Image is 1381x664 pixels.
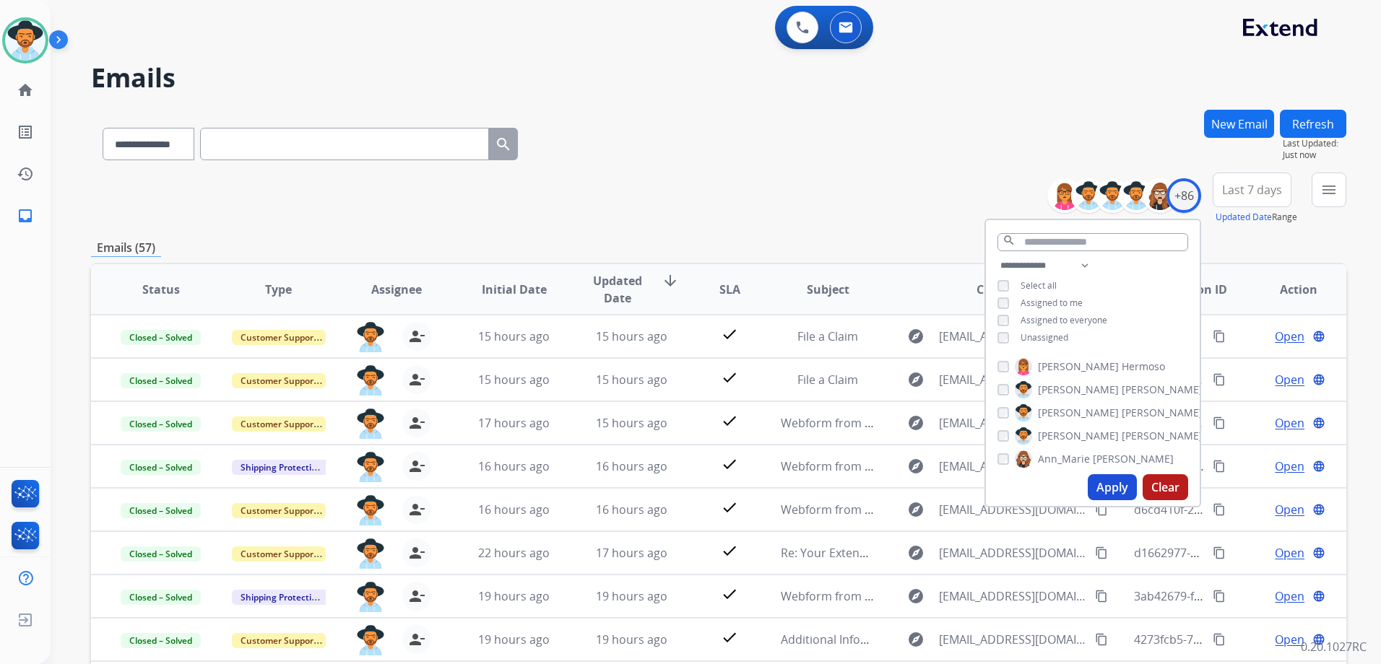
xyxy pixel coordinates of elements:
span: 17 hours ago [478,415,550,431]
span: Customer Support [232,546,326,562]
mat-icon: explore [907,544,925,562]
mat-icon: language [1312,460,1325,473]
span: 19 hours ago [478,632,550,647]
span: File a Claim [797,372,858,388]
span: Closed – Solved [121,590,201,605]
span: Customer Support [232,633,326,648]
span: Assigned to everyone [1021,314,1107,326]
span: Unassigned [1021,331,1068,344]
mat-icon: explore [907,587,925,605]
mat-icon: inbox [17,207,34,224]
span: Closed – Solved [121,633,201,648]
span: [EMAIL_ADDRESS][DOMAIN_NAME] [939,371,1087,388]
span: Customer Support [232,503,326,518]
span: [EMAIL_ADDRESS][DOMAIN_NAME] [939,328,1087,345]
span: Open [1275,631,1304,648]
button: Clear [1143,474,1188,500]
img: agent-avatar [356,452,385,482]
span: 15 hours ago [596,415,667,431]
mat-icon: person_remove [408,501,425,518]
span: Webform from [EMAIL_ADDRESS][DOMAIN_NAME] on [DATE] [781,588,1108,604]
mat-icon: check [721,585,738,603]
span: 3ab42679-f541-43b7-86d3-3fda3533de4b [1134,588,1355,604]
span: Open [1275,328,1304,345]
button: Last 7 days [1213,172,1291,207]
span: Closed – Solved [121,546,201,562]
div: +86 [1166,178,1201,213]
mat-icon: person_remove [408,371,425,388]
button: Apply [1088,474,1137,500]
mat-icon: content_copy [1213,416,1226,429]
img: agent-avatar [356,582,385,612]
mat-icon: menu [1320,181,1338,198]
mat-icon: explore [907,328,925,345]
span: Open [1275,544,1304,562]
span: 22 hours ago [478,545,550,561]
img: agent-avatar [356,625,385,655]
span: Closed – Solved [121,416,201,432]
button: New Email [1204,110,1274,138]
span: Open [1275,371,1304,388]
span: 17 hours ago [596,545,667,561]
span: 4273fcb5-711f-432a-a974-3218337b80e0 [1134,632,1351,647]
span: [EMAIL_ADDRESS][DOMAIN_NAME] [939,544,1087,562]
span: Open [1275,414,1304,432]
span: 15 hours ago [596,328,667,344]
img: avatar [5,20,46,61]
mat-icon: content_copy [1213,460,1226,473]
span: Shipping Protection [232,460,331,475]
mat-icon: search [1003,234,1016,247]
mat-icon: person_remove [408,414,425,432]
span: 19 hours ago [596,588,667,604]
img: agent-avatar [356,538,385,569]
mat-icon: content_copy [1213,546,1226,559]
span: 15 hours ago [478,328,550,344]
mat-icon: check [721,455,738,473]
span: Updated Date [585,272,650,307]
span: 19 hours ago [478,588,550,604]
span: Webform from [EMAIL_ADDRESS][DOMAIN_NAME] on [DATE] [781,415,1108,431]
mat-icon: person_remove [408,328,425,345]
span: [EMAIL_ADDRESS][DOMAIN_NAME] [939,631,1087,648]
mat-icon: arrow_downward [662,272,679,289]
span: Last Updated: [1283,138,1346,149]
img: agent-avatar [356,409,385,439]
span: Initial Date [482,281,547,298]
span: [PERSON_NAME] [1093,452,1174,466]
th: Action [1229,264,1346,315]
span: Select all [1021,279,1057,292]
mat-icon: language [1312,546,1325,559]
span: Range [1216,211,1297,223]
span: Customer [977,281,1033,298]
h2: Emails [91,64,1346,92]
span: File a Claim [797,328,858,344]
mat-icon: check [721,369,738,386]
span: Customer Support [232,416,326,432]
span: Closed – Solved [121,373,201,388]
span: 16 hours ago [596,502,667,517]
mat-icon: check [721,412,738,429]
span: Re: Your Extend Virtual Card [781,545,935,561]
span: [PERSON_NAME] [1038,359,1119,374]
span: Closed – Solved [121,330,201,345]
span: Ann_Marie [1038,452,1090,466]
mat-icon: content_copy [1095,503,1108,516]
span: Status [142,281,180,298]
span: 15 hours ago [596,372,667,388]
mat-icon: person_remove [408,631,425,648]
span: SLA [719,281,740,298]
mat-icon: content_copy [1213,330,1226,343]
span: 16 hours ago [478,502,550,517]
span: [PERSON_NAME] [1122,429,1203,443]
mat-icon: language [1312,590,1325,603]
span: Additional Information Needed [781,632,950,647]
mat-icon: check [721,629,738,646]
mat-icon: explore [907,631,925,648]
p: 0.20.1027RC [1301,638,1367,655]
mat-icon: check [721,326,738,343]
span: Assignee [371,281,422,298]
span: 16 hours ago [596,458,667,474]
mat-icon: content_copy [1213,590,1226,603]
mat-icon: content_copy [1213,633,1226,646]
mat-icon: content_copy [1213,503,1226,516]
